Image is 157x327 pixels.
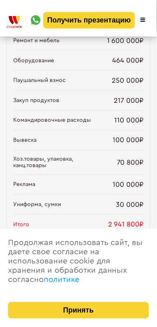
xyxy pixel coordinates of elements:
span: Ремонт и мебель [13,37,60,44]
button: Получить презентацию [43,12,135,29]
span: Хоз.товары, упаковка, канц.товары [13,156,92,169]
span: 30 000₽ [116,201,144,209]
span: 2 941 800₽ [108,221,144,229]
span: Реклама [13,182,35,188]
span: Закуп продуктов [13,97,59,104]
span: Униформа, сумки [13,202,61,208]
span: 110 000₽ [115,116,144,125]
span: Итого [13,222,29,228]
span: Оборудование [13,57,54,64]
span: 464 000₽ [113,56,144,65]
span: Командировочные расходы [13,117,91,124]
span: 100 000₽ [113,136,144,145]
a: [PHONE_NUMBER] [31,14,43,26]
span: 70 800₽ [117,159,144,167]
span: 217 000₽ [114,96,144,105]
img: СУШИWOK [6,16,22,28]
span: 1 600 000₽ [107,37,144,45]
span: Вывеска [13,137,36,144]
span: 100 000₽ [113,181,144,189]
span: Паушальный взнос [13,77,66,84]
span: 250 000₽ [112,76,144,85]
a: политике [44,276,79,284]
button: Принять [8,302,149,319]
